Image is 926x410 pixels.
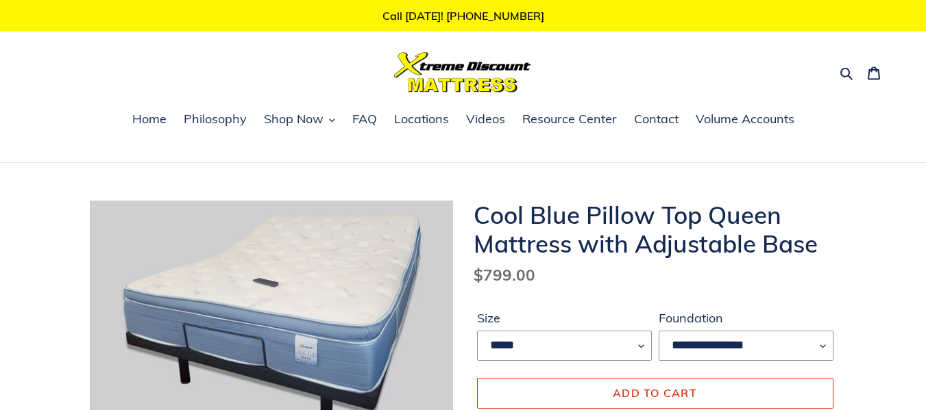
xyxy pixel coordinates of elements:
[634,111,679,127] span: Contact
[125,110,173,130] a: Home
[177,110,254,130] a: Philosophy
[474,265,535,285] span: $799.00
[477,378,833,408] button: Add to cart
[184,111,247,127] span: Philosophy
[466,111,505,127] span: Videos
[515,110,624,130] a: Resource Center
[689,110,801,130] a: Volume Accounts
[613,386,697,400] span: Add to cart
[659,309,833,327] label: Foundation
[264,111,324,127] span: Shop Now
[474,201,837,258] h1: Cool Blue Pillow Top Queen Mattress with Adjustable Base
[394,111,449,127] span: Locations
[257,110,342,130] button: Shop Now
[522,111,617,127] span: Resource Center
[696,111,794,127] span: Volume Accounts
[387,110,456,130] a: Locations
[459,110,512,130] a: Videos
[627,110,685,130] a: Contact
[352,111,377,127] span: FAQ
[394,52,531,92] img: Xtreme Discount Mattress
[477,309,652,327] label: Size
[132,111,167,127] span: Home
[345,110,384,130] a: FAQ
